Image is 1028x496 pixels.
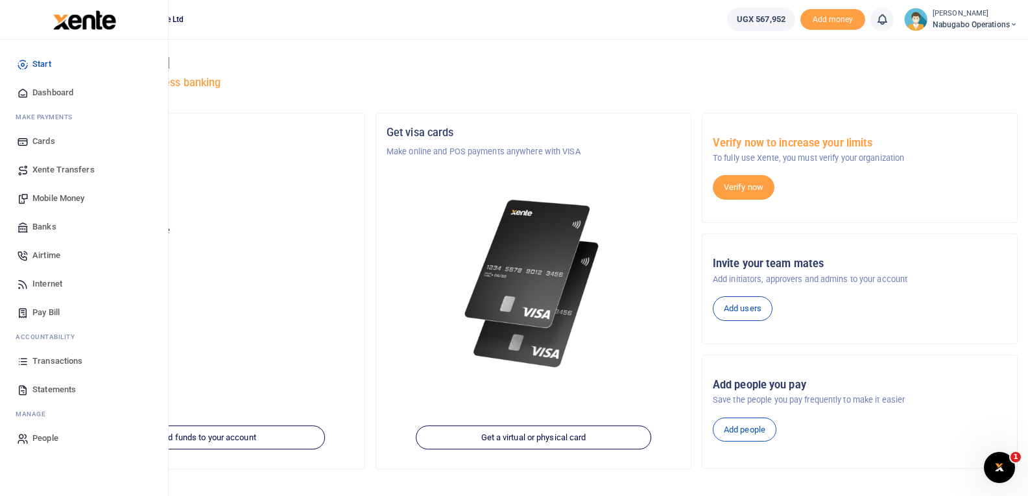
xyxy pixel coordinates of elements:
p: Namirembe Guest House Ltd [60,145,354,158]
h5: UGX 567,952 [60,241,354,254]
a: Internet [10,270,158,298]
a: Verify now [713,175,774,200]
a: Mobile Money [10,184,158,213]
span: countability [25,332,75,342]
iframe: Intercom live chat [984,452,1015,483]
small: [PERSON_NAME] [933,8,1018,19]
p: Nabugabo operations [60,196,354,209]
img: profile-user [904,8,927,31]
h5: Invite your team mates [713,257,1007,270]
a: Airtime [10,241,158,270]
span: Add money [800,9,865,30]
span: Pay Bill [32,306,60,319]
li: Ac [10,327,158,347]
span: Cards [32,135,55,148]
span: Start [32,58,51,71]
span: Dashboard [32,86,73,99]
span: UGX 567,952 [737,13,785,26]
h5: Organization [60,126,354,139]
span: Transactions [32,355,82,368]
li: Toup your wallet [800,9,865,30]
span: anage [22,409,46,419]
p: Make online and POS payments anywhere with VISA [387,145,680,158]
li: M [10,107,158,127]
li: Wallet ballance [722,8,800,31]
h5: Verify now to increase your limits [713,137,1007,150]
a: Get a virtual or physical card [416,425,652,450]
span: Airtime [32,249,60,262]
span: Mobile Money [32,192,84,205]
p: Add initiators, approvers and admins to your account [713,273,1007,286]
a: Add users [713,296,772,321]
span: People [32,432,58,445]
span: ake Payments [22,112,73,122]
a: Add people [713,418,776,442]
h5: Add people you pay [713,379,1007,392]
a: UGX 567,952 [727,8,795,31]
h5: Welcome to better business banking [49,77,1018,89]
h4: Hello [PERSON_NAME] [49,56,1018,70]
a: profile-user [PERSON_NAME] Nabugabo operations [904,8,1018,31]
p: To fully use Xente, you must verify your organization [713,152,1007,165]
span: Nabugabo operations [933,19,1018,30]
li: M [10,404,158,424]
a: Add money [800,14,865,23]
span: 1 [1010,452,1021,462]
span: Banks [32,220,56,233]
a: Banks [10,213,158,241]
img: logo-large [53,10,116,30]
h5: Account [60,176,354,189]
a: Start [10,50,158,78]
img: xente-_physical_cards.png [460,189,607,378]
p: Save the people you pay frequently to make it easier [713,394,1007,407]
a: logo-small logo-large logo-large [52,14,116,24]
span: Statements [32,383,76,396]
a: Pay Bill [10,298,158,327]
a: Statements [10,375,158,404]
span: Internet [32,278,62,290]
a: Add funds to your account [90,425,326,450]
a: People [10,424,158,453]
span: Xente Transfers [32,163,95,176]
a: Xente Transfers [10,156,158,184]
h5: Get visa cards [387,126,680,139]
p: Your current account balance [60,224,354,237]
a: Transactions [10,347,158,375]
a: Dashboard [10,78,158,107]
a: Cards [10,127,158,156]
